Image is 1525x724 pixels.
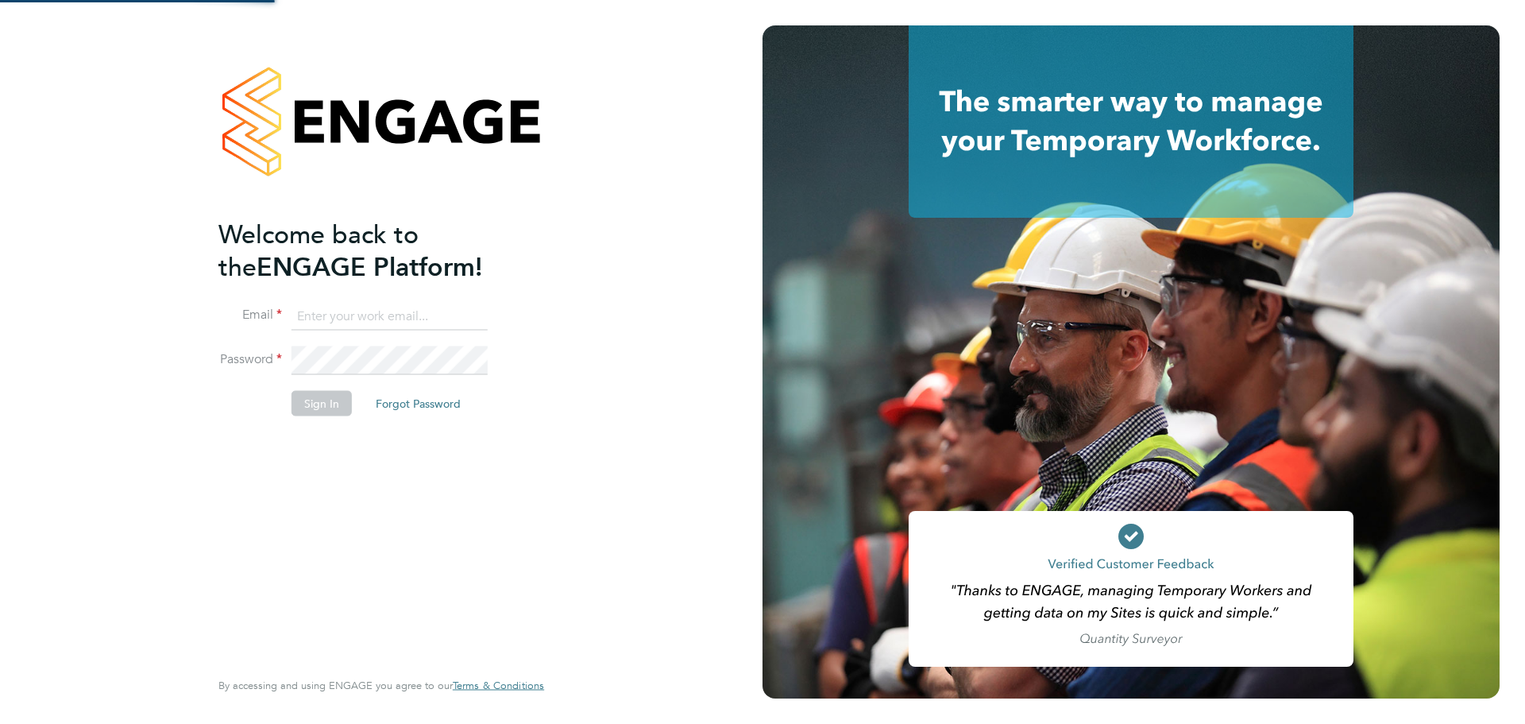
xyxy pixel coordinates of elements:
label: Password [218,351,282,368]
span: By accessing and using ENGAGE you agree to our [218,679,544,692]
a: Terms & Conditions [453,679,544,692]
label: Email [218,307,282,323]
input: Enter your work email... [291,302,488,331]
span: Terms & Conditions [453,679,544,692]
h2: ENGAGE Platform! [218,218,528,283]
button: Forgot Password [363,391,473,416]
span: Welcome back to the [218,219,419,282]
button: Sign In [291,391,352,416]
